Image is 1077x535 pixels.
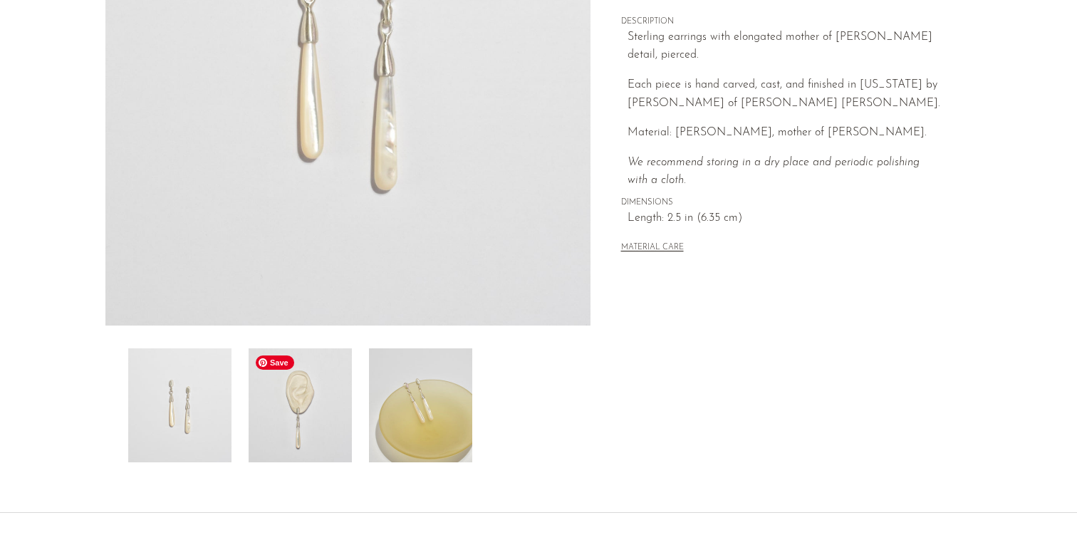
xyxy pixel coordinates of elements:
[628,31,932,61] span: Sterling earrings with elongated mother of [PERSON_NAME] detail, pierced.
[621,243,684,254] button: MATERIAL CARE
[628,157,920,187] i: We recommend storing in a dry place and periodic polishing with a cloth.
[628,124,942,142] p: Material: [PERSON_NAME], mother of [PERSON_NAME].
[128,348,231,462] img: Mother of Pearl Drop Earrings
[249,348,352,462] img: Mother of Pearl Drop Earrings
[628,76,942,113] p: Each piece is hand carved, cast, and finished in [US_STATE] by [PERSON_NAME] of [PERSON_NAME] [PE...
[621,197,942,209] span: DIMENSIONS
[256,355,294,370] span: Save
[621,16,942,28] span: DESCRIPTION
[628,209,942,228] span: Length: 2.5 in (6.35 cm)
[369,348,472,462] img: Mother of Pearl Drop Earrings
